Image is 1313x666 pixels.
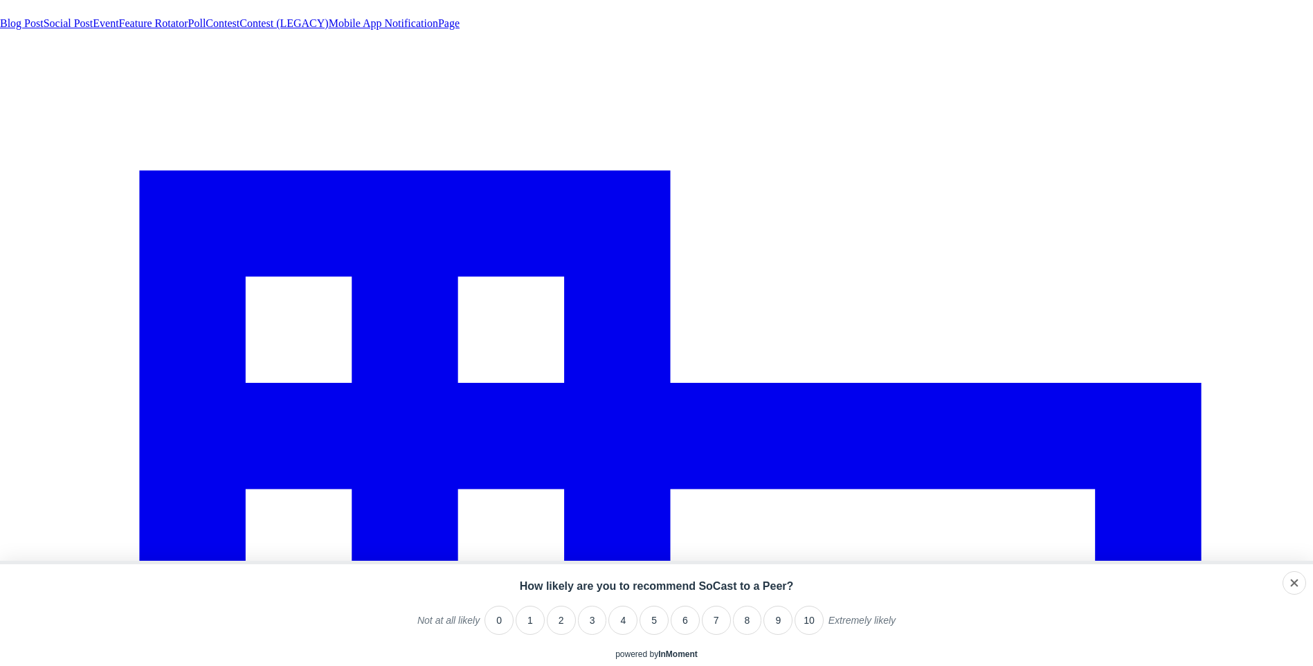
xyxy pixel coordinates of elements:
li: 2 [547,606,576,635]
a: Poll [188,17,206,29]
li: 1 [516,606,545,635]
li: 9 [763,606,793,635]
label: Extremely likely [828,604,896,626]
a: Contest [206,17,239,29]
div: Close survey [1283,571,1306,595]
div: powered by inmoment [615,649,698,659]
li: 7 [702,606,731,635]
a: Page [438,17,460,29]
a: Social Post [44,17,93,29]
li: 3 [578,606,607,635]
li: 5 [640,606,669,635]
li: 6 [671,606,700,635]
li: 10 [795,606,824,635]
a: Event [93,17,118,29]
a: Mobile App Notification [329,17,438,29]
a: Contest (LEGACY) [239,17,328,29]
li: 8 [733,606,762,635]
a: InMoment [658,649,698,659]
label: Not at all likely [417,615,480,637]
li: 4 [608,606,637,635]
li: 0 [485,606,514,635]
a: Feature Rotator [119,17,188,29]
